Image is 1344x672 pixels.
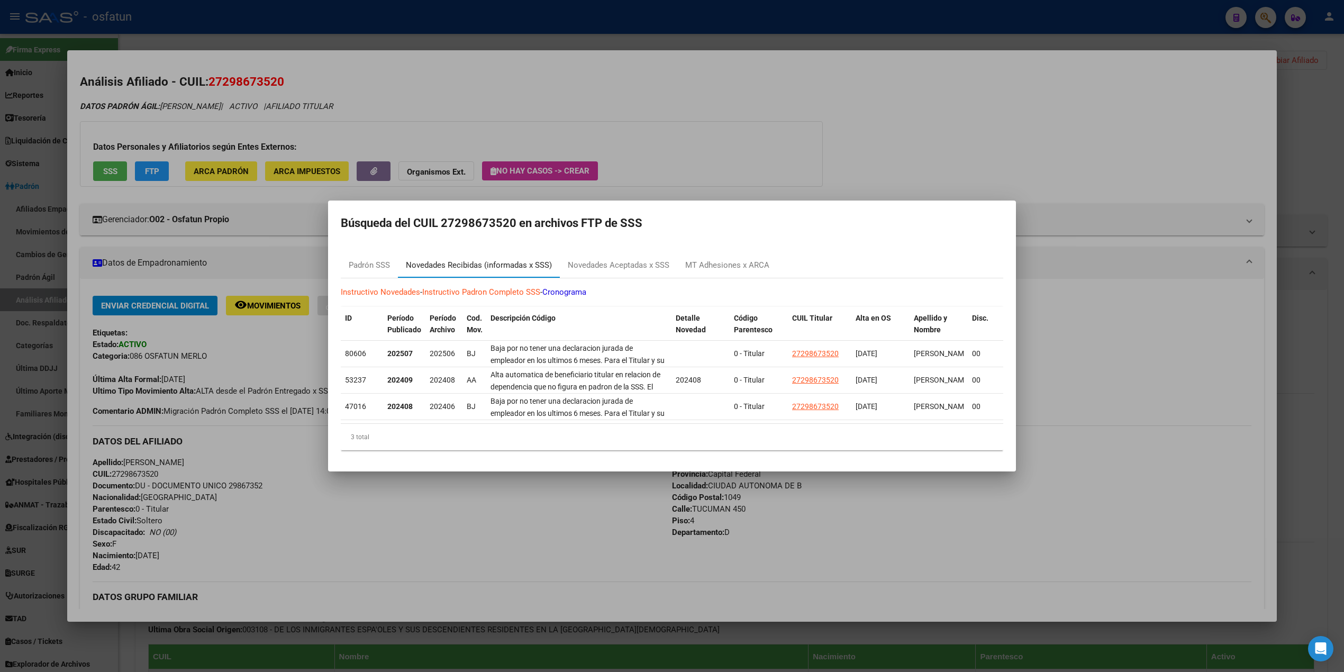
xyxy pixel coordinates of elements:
[914,376,970,384] span: [PERSON_NAME]
[430,376,455,384] span: 202408
[387,376,413,384] strong: 202409
[491,314,556,322] span: Descripción Código
[430,402,455,411] span: 202406
[856,376,877,384] span: [DATE]
[341,307,383,353] datatable-header-cell: ID
[383,307,425,353] datatable-header-cell: Período Publicado
[788,307,851,353] datatable-header-cell: CUIL Titular
[1308,636,1333,661] div: Open Intercom Messenger
[568,259,669,271] div: Novedades Aceptadas x SSS
[349,259,390,271] div: Padrón SSS
[734,314,773,334] span: Código Parentesco
[341,213,1003,233] h2: Búsqueda del CUIL 27298673520 en archivos FTP de SSS
[467,349,476,358] span: BJ
[730,307,788,353] datatable-header-cell: Código Parentesco
[676,376,701,384] span: 202408
[910,307,968,353] datatable-header-cell: Apellido y Nombre
[387,314,421,334] span: Período Publicado
[341,287,420,297] a: Instructivo Novedades
[491,344,665,388] span: Baja por no tener una declaracion jurada de empleador en los ultimos 6 meses. Para el Titular y s...
[1000,307,1058,353] datatable-header-cell: Cierre presentación
[462,307,486,353] datatable-header-cell: Cod. Mov.
[851,307,910,353] datatable-header-cell: Alta en OS
[467,376,476,384] span: AA
[914,402,970,411] span: [PERSON_NAME]
[968,307,1000,353] datatable-header-cell: Disc.
[734,376,765,384] span: 0 - Titular
[856,402,877,411] span: [DATE]
[676,314,706,334] span: Detalle Novedad
[467,314,483,334] span: Cod. Mov.
[734,349,765,358] span: 0 - Titular
[856,314,891,322] span: Alta en OS
[345,349,366,358] span: 80606
[345,376,366,384] span: 53237
[734,402,765,411] span: 0 - Titular
[792,314,832,322] span: CUIL Titular
[467,402,476,411] span: BJ
[792,349,839,358] span: 27298673520
[430,314,456,334] span: Período Archivo
[486,307,671,353] datatable-header-cell: Descripción Código
[972,348,995,360] div: 00
[542,287,586,297] a: Cronograma
[491,370,665,463] span: Alta automatica de beneficiario titular en relacion de dependencia que no figura en padron de la ...
[387,349,413,358] strong: 202507
[792,376,839,384] span: 27298673520
[685,259,769,271] div: MT Adhesiones x ARCA
[491,397,665,441] span: Baja por no tener una declaracion jurada de empleador en los ultimos 6 meses. Para el Titular y s...
[972,314,988,322] span: Disc.
[671,307,730,353] datatable-header-cell: Detalle Novedad
[430,349,455,358] span: 202506
[914,349,970,358] span: [PERSON_NAME]
[345,314,352,322] span: ID
[422,287,540,297] a: Instructivo Padron Completo SSS
[406,259,552,271] div: Novedades Recibidas (informadas x SSS)
[387,402,413,411] strong: 202408
[341,424,1003,450] div: 3 total
[972,401,995,413] div: 00
[345,402,366,411] span: 47016
[856,349,877,358] span: [DATE]
[341,286,1003,298] p: - -
[792,402,839,411] span: 27298673520
[425,307,462,353] datatable-header-cell: Período Archivo
[914,314,947,334] span: Apellido y Nombre
[972,374,995,386] div: 00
